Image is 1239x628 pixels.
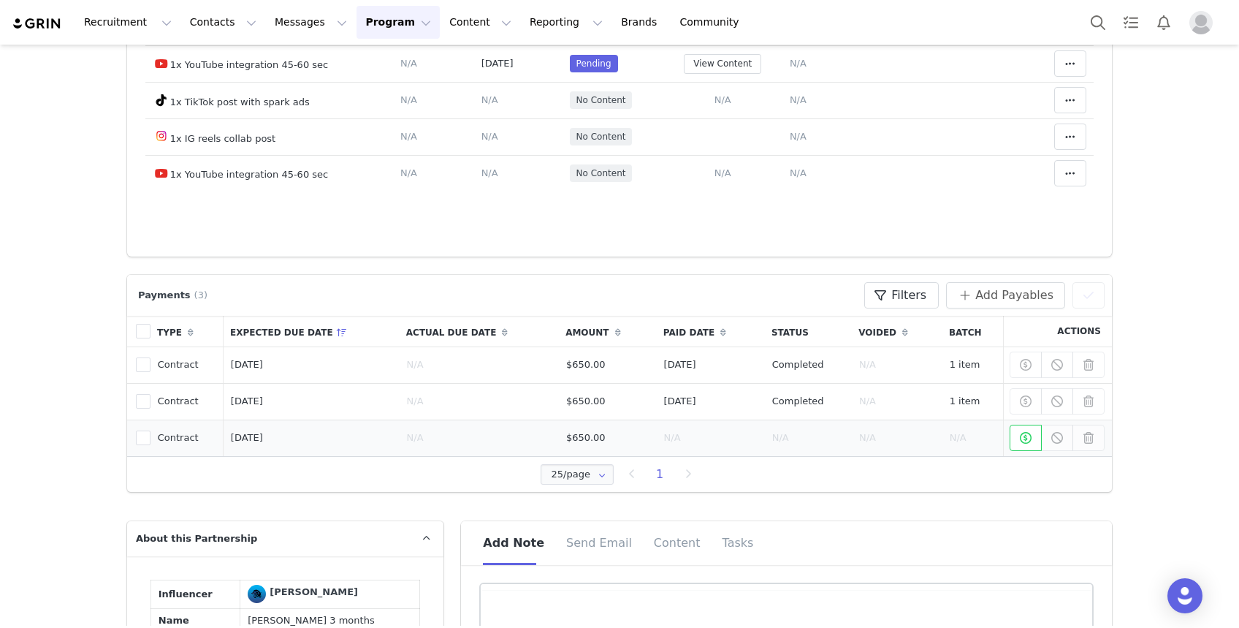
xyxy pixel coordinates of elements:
button: Reporting [521,6,611,39]
span: Filters [891,287,926,304]
td: N/A [942,420,1003,456]
td: Completed [765,383,852,420]
td: N/A [852,347,942,383]
span: N/A [400,131,417,142]
span: N/A [481,131,498,142]
img: placeholder-profile.jpg [1189,11,1213,34]
th: Expected Due Date [224,316,400,347]
span: N/A [400,58,417,69]
td: N/A [400,383,559,420]
th: Actions [1003,316,1113,347]
span: About this Partnership [136,531,257,546]
td: Contract [150,383,224,420]
span: N/A [790,131,807,142]
button: Profile [1181,11,1227,34]
button: Recruitment [75,6,180,39]
div: Open Intercom Messenger [1167,578,1202,613]
td: [DATE] [224,383,400,420]
button: Add Payables [946,282,1065,309]
th: Voided [852,316,942,347]
th: Amount [559,316,657,347]
td: 1 item [942,347,1003,383]
img: grin logo [12,17,63,31]
span: N/A [400,94,417,105]
span: N/A [790,94,807,105]
span: N/A [714,94,731,105]
td: 1x IG reels collab post [145,118,393,155]
td: N/A [765,420,852,456]
td: 1x TikTok post with spark ads [145,82,393,118]
th: Batch [942,316,1003,347]
th: Actual Due Date [400,316,559,347]
td: 1x YouTube integration 45-60 sec [145,45,393,82]
td: 1 item [942,383,1003,420]
button: Contacts [181,6,265,39]
td: N/A [400,420,559,456]
a: [PERSON_NAME] [248,585,358,603]
a: Community [671,6,755,39]
span: Tasks [723,536,754,550]
span: Send Email [566,536,632,550]
span: N/A [790,167,807,178]
td: Contract [150,347,224,383]
td: [DATE] [224,347,400,383]
button: View Content [684,54,761,74]
span: Add Note [483,536,544,550]
span: $650.00 [566,396,606,406]
td: [DATE] [657,347,765,383]
span: No Content [576,167,626,180]
div: Payments [134,288,215,303]
td: Influencer [151,580,240,608]
span: Pending [570,55,618,72]
img: instagram.svg [156,130,167,142]
input: Select [541,464,614,485]
th: Type [150,316,224,347]
td: N/A [852,383,942,420]
span: N/A [714,167,731,178]
button: Program [357,6,440,39]
span: $650.00 [566,432,606,443]
button: Search [1082,6,1114,39]
td: N/A [852,420,942,456]
div: [PERSON_NAME] [270,585,358,599]
span: N/A [400,167,417,178]
button: Filters [864,282,939,309]
td: [DATE] [224,420,400,456]
td: Completed [765,347,852,383]
td: Contract [150,420,224,456]
img: Robbie Sims [248,585,266,603]
button: Messages [266,6,356,39]
a: Brands [612,6,670,39]
a: Tasks [1115,6,1147,39]
button: Content [441,6,520,39]
span: N/A [790,58,807,69]
span: N/A [481,167,498,178]
th: Paid Date [657,316,765,347]
span: [DATE] [481,58,514,69]
th: Status [765,316,852,347]
span: N/A [481,94,498,105]
button: Notifications [1148,6,1180,39]
td: [DATE] [657,383,765,420]
td: 1x YouTube integration 45-60 sec [145,155,393,192]
span: Content [654,536,701,550]
span: No Content [576,94,626,107]
td: N/A [400,347,559,383]
td: N/A [657,420,765,456]
span: No Content [576,130,626,143]
span: $650.00 [566,359,606,370]
li: 1 [647,464,673,485]
span: (3) [194,288,207,303]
